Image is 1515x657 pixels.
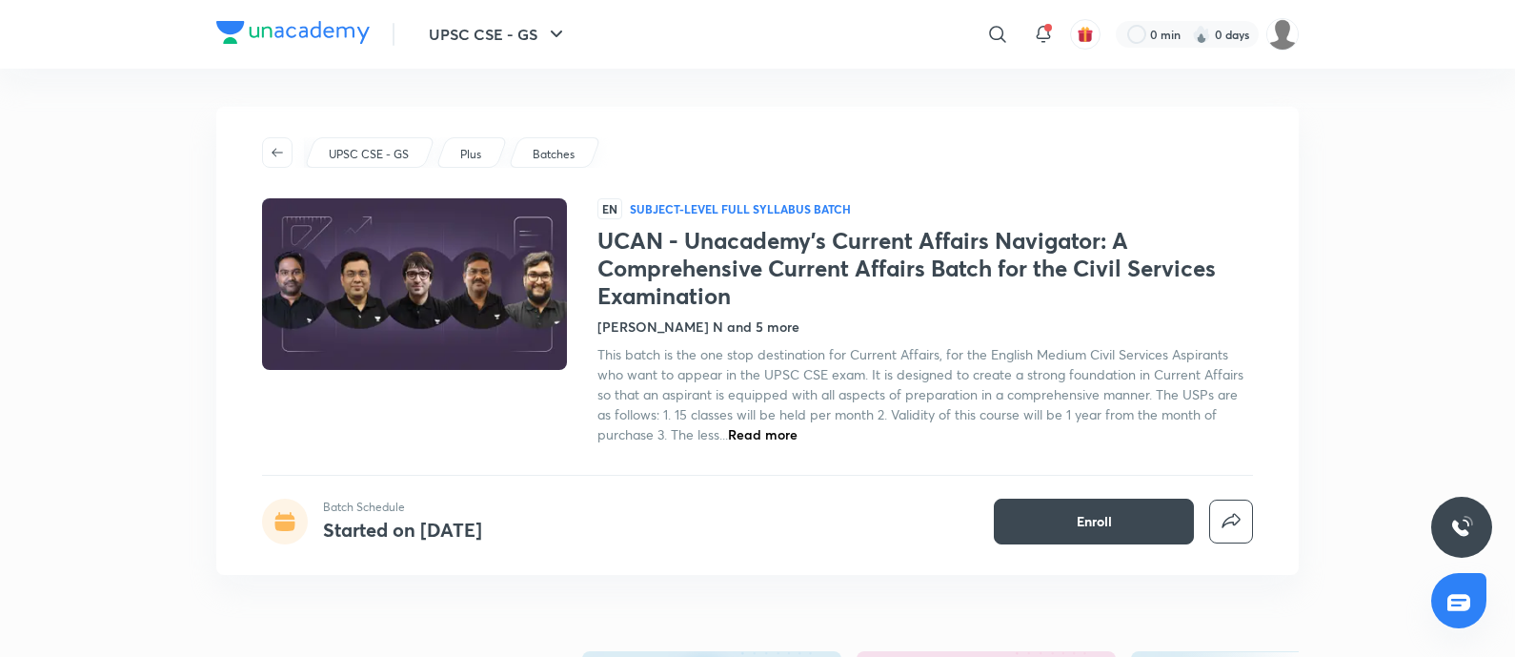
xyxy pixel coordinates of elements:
[597,198,622,219] span: EN
[457,146,485,163] a: Plus
[326,146,413,163] a: UPSC CSE - GS
[216,21,370,44] img: Company Logo
[597,317,799,337] h4: [PERSON_NAME] N and 5 more
[533,146,575,163] p: Batches
[1077,26,1094,43] img: avatar
[323,517,482,543] h4: Started on [DATE]
[323,499,482,516] p: Batch Schedule
[1192,25,1211,44] img: streak
[728,425,798,443] span: Read more
[1450,516,1473,539] img: ttu
[259,196,570,372] img: Thumbnail
[329,146,409,163] p: UPSC CSE - GS
[597,345,1243,443] span: This batch is the one stop destination for Current Affairs, for the English Medium Civil Services...
[460,146,481,163] p: Plus
[1077,512,1112,531] span: Enroll
[597,227,1253,309] h1: UCAN - Unacademy’s Current Affairs Navigator: A Comprehensive Current Affairs Batch for the Civil...
[1266,18,1299,51] img: Piali K
[1070,19,1101,50] button: avatar
[530,146,578,163] a: Batches
[216,21,370,49] a: Company Logo
[630,201,851,216] p: Subject-level full syllabus Batch
[994,499,1194,544] button: Enroll
[417,15,579,53] button: UPSC CSE - GS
